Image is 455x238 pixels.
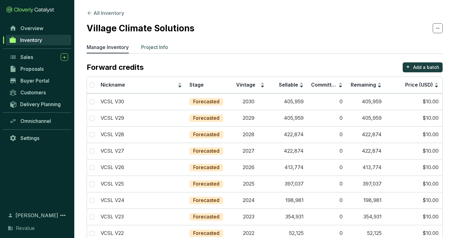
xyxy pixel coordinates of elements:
[346,143,385,159] td: 422,874
[6,64,71,74] a: Proposals
[268,93,307,110] td: 405,959
[236,82,255,88] span: Vintage
[229,209,268,225] td: 2023
[385,93,442,110] td: $10.00
[229,192,268,209] td: 2024
[268,192,307,209] td: 198,981
[141,43,168,51] p: Project Info
[16,224,35,232] span: Revalue
[346,176,385,192] td: 397,037
[20,101,61,107] span: Delivery Planning
[307,159,346,176] td: 0
[229,110,268,126] td: 2029
[6,99,71,109] a: Delivery Planning
[6,23,71,34] a: Overview
[193,197,219,204] p: Forecasted
[189,82,204,88] span: Stage
[20,135,39,141] span: Settings
[20,25,43,31] span: Overview
[346,209,385,225] td: 354,931
[15,212,58,219] span: [PERSON_NAME]
[87,43,129,51] p: Manage Inventory
[229,159,268,176] td: 2026
[6,87,71,98] a: Customers
[20,37,42,43] span: Inventory
[268,176,307,192] td: 397,037
[20,54,33,60] span: Sales
[385,159,442,176] td: $10.00
[311,82,338,88] span: Committed
[20,66,44,72] span: Proposals
[406,62,410,71] p: +
[101,82,125,88] span: Nickname
[87,22,194,35] h2: Village Climate Solutions
[346,93,385,110] td: 405,959
[268,110,307,126] td: 405,959
[403,62,443,72] button: +Add a batch
[101,115,124,122] p: VCSL V29
[193,230,219,237] p: Forecasted
[268,126,307,143] td: 422,874
[186,77,229,93] th: Stage
[193,131,219,138] p: Forecasted
[193,213,219,220] p: Forecasted
[346,192,385,209] td: 198,981
[268,209,307,225] td: 354,931
[307,209,346,225] td: 0
[6,35,71,45] a: Inventory
[307,143,346,159] td: 0
[6,75,71,86] a: Buyer Portal
[385,176,442,192] td: $10.00
[385,192,442,209] td: $10.00
[101,98,124,105] p: VCSL V30
[229,126,268,143] td: 2028
[87,9,124,17] button: All Inventory
[101,131,124,138] p: VCSL V28
[413,64,439,70] p: Add a batch
[193,164,219,171] p: Forecasted
[20,118,51,124] span: Omnichannel
[193,115,219,122] p: Forecasted
[307,192,346,209] td: 0
[6,116,71,126] a: Omnichannel
[193,148,219,155] p: Forecasted
[307,126,346,143] td: 0
[20,89,46,96] span: Customers
[307,93,346,110] td: 0
[101,197,124,204] p: VCSL V24
[20,78,49,84] span: Buyer Portal
[307,176,346,192] td: 0
[405,82,433,88] span: Price (USD)
[385,209,442,225] td: $10.00
[87,62,144,72] p: Forward credits
[193,98,219,105] p: Forecasted
[268,143,307,159] td: 422,874
[351,82,376,88] span: Remaining
[385,110,442,126] td: $10.00
[6,52,71,62] a: Sales
[346,126,385,143] td: 422,874
[101,230,124,237] p: VCSL V22
[279,82,298,88] span: Sellable
[229,143,268,159] td: 2027
[193,181,219,187] p: Forecasted
[385,143,442,159] td: $10.00
[307,110,346,126] td: 0
[229,176,268,192] td: 2025
[101,181,124,187] p: VCSL V25
[346,110,385,126] td: 405,959
[101,213,124,220] p: VCSL V23
[385,126,442,143] td: $10.00
[268,159,307,176] td: 413,774
[229,93,268,110] td: 2030
[101,148,124,155] p: VCSL V27
[6,133,71,143] a: Settings
[346,159,385,176] td: 413,774
[101,164,124,171] p: VCSL V26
